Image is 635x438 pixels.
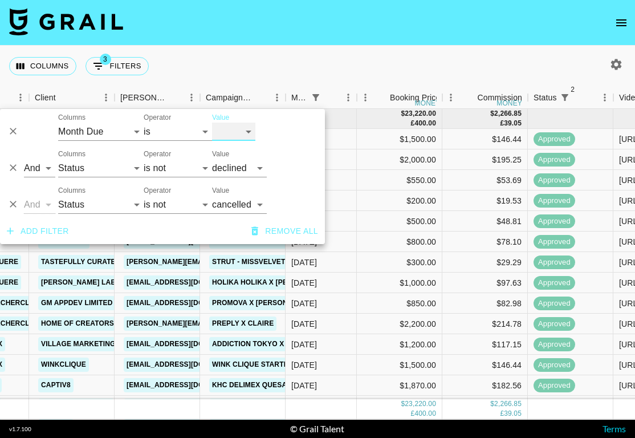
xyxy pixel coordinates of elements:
label: Value [212,149,229,159]
div: $82.98 [442,293,528,314]
a: [EMAIL_ADDRESS][DOMAIN_NAME] [124,399,251,413]
div: Month Due [286,87,357,109]
label: Columns [58,113,86,123]
div: [PERSON_NAME] [120,87,167,109]
button: Select columns [9,57,76,75]
button: Menu [596,89,613,106]
button: Sort [573,90,589,106]
div: $97.63 [442,273,528,293]
span: approved [534,257,575,268]
a: Addiction Tokyo x Lex [209,337,303,351]
button: Menu [340,89,357,106]
span: approved [534,196,575,206]
div: $ [490,109,494,119]
div: $117.15 [442,334,528,355]
div: $250.00 [357,396,442,416]
div: Dec '24 [291,277,317,289]
span: approved [534,298,575,309]
div: money [496,100,522,107]
div: Dec '24 [291,318,317,330]
div: $1,500.00 [357,129,442,149]
div: $2,200.00 [357,314,442,334]
span: approved [534,319,575,330]
a: Holika Holika x [PERSON_NAME] [209,275,337,290]
a: [EMAIL_ADDRESS][DOMAIN_NAME] [124,296,251,310]
span: 2 [567,84,579,95]
a: [EMAIL_ADDRESS][DOMAIN_NAME] [124,337,251,351]
button: open drawer [610,11,633,34]
span: approved [534,237,575,248]
a: Wink Clique Starter Kit Campaign [209,358,349,372]
div: 23,220.00 [405,400,436,409]
button: Sort [56,90,72,106]
a: Captiv8 [38,378,74,392]
button: Sort [461,90,477,106]
button: Remove all [247,221,323,242]
span: approved [534,216,575,227]
div: Dec '24 [291,359,317,371]
div: $1,000.00 [357,273,442,293]
div: $850.00 [357,293,442,314]
a: Preply x Claire [209,317,276,331]
button: Delete [5,123,22,140]
div: $1,200.00 [357,334,442,355]
div: $800.00 [357,232,442,252]
div: $1,870.00 [357,375,442,396]
a: [EMAIL_ADDRESS][DOMAIN_NAME] [124,275,251,290]
div: $146.44 [442,355,528,375]
a: Tastefully Curated LLC [38,255,139,269]
div: Booking Price [390,87,440,109]
button: Delete [5,196,22,213]
div: 400.00 [414,119,436,128]
div: Commission [477,87,522,109]
div: Campaign (Type) [200,87,286,109]
label: Columns [58,186,86,196]
button: Show filters [308,90,324,106]
span: 3 [100,54,111,65]
a: Terms [603,423,626,434]
div: $300.00 [357,252,442,273]
span: approved [534,339,575,350]
span: approved [534,278,575,289]
div: Month Due [291,87,308,109]
button: Menu [12,89,29,106]
div: Dec '24 [291,380,317,391]
label: Value [212,186,229,196]
div: 2 active filters [557,90,573,106]
span: approved [534,134,575,145]
div: Client [29,87,115,109]
div: Dec '24 [291,339,317,350]
div: $214.78 [442,314,528,334]
a: [EMAIL_ADDRESS][DOMAIN_NAME] [124,358,251,372]
a: [PERSON_NAME][EMAIL_ADDRESS][DOMAIN_NAME] [124,255,310,269]
span: approved [534,155,575,165]
div: Client [35,87,56,109]
img: Grail Talent [9,8,123,35]
label: Operator [144,186,171,196]
div: $200.00 [357,190,442,211]
div: 2,266.85 [494,400,522,409]
a: Lightning Agency [38,399,114,413]
div: Campaign (Type) [206,87,253,109]
select: Logic operator [24,196,55,214]
button: Add filter [2,221,74,242]
label: Operator [144,113,171,123]
a: Strut - MissVelvet Filter [209,255,314,269]
label: Columns [58,149,86,159]
a: Promova x [PERSON_NAME] [209,296,317,310]
button: Menu [97,89,115,106]
label: Operator [144,149,171,159]
div: $ [401,400,405,409]
div: © Grail Talent [290,423,344,435]
div: £ [411,409,415,419]
button: Show filters [557,90,573,106]
div: £ [500,409,504,419]
div: 23,220.00 [405,109,436,119]
div: $1,500.00 [357,355,442,375]
button: Menu [357,89,374,106]
button: Show filters [86,57,149,75]
div: $500.00 [357,211,442,232]
a: WinkClique [38,358,89,372]
div: Dec '24 [291,298,317,309]
button: Sort [324,90,340,106]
